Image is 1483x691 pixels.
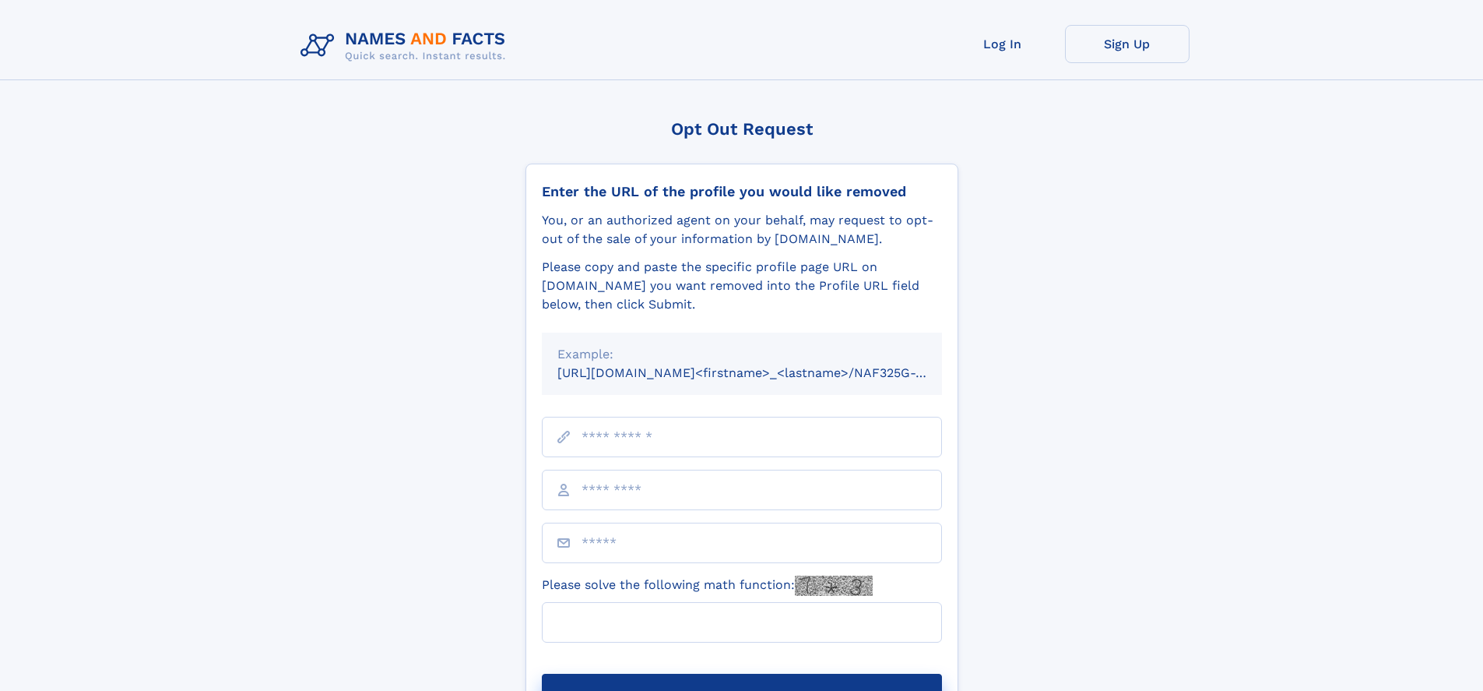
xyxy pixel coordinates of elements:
[542,576,873,596] label: Please solve the following math function:
[557,345,926,364] div: Example:
[542,211,942,249] div: You, or an authorized agent on your behalf, may request to opt-out of the sale of your informatio...
[1065,25,1190,63] a: Sign Up
[542,183,942,200] div: Enter the URL of the profile you would like removed
[557,365,972,380] small: [URL][DOMAIN_NAME]<firstname>_<lastname>/NAF325G-xxxxxxxx
[940,25,1065,63] a: Log In
[542,258,942,314] div: Please copy and paste the specific profile page URL on [DOMAIN_NAME] you want removed into the Pr...
[525,119,958,139] div: Opt Out Request
[294,25,518,67] img: Logo Names and Facts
